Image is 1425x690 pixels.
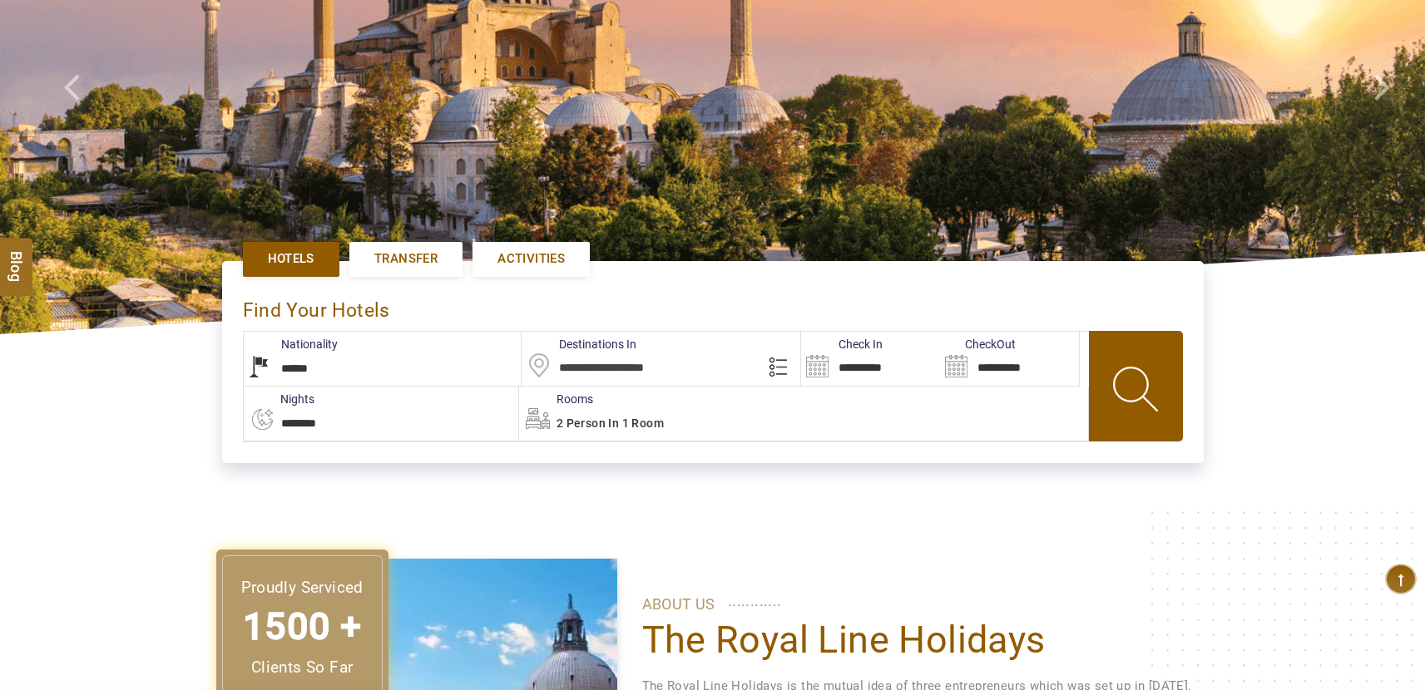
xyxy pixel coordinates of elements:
input: Search [801,332,940,386]
label: Nationality [244,336,338,352]
span: 2 Person in 1 Room [557,416,664,430]
label: CheckOut [940,336,1016,352]
h1: The Royal Line Holidays [642,617,1200,663]
span: Transfer [374,250,438,268]
input: Search [940,332,1079,386]
span: ............ [728,589,782,614]
a: Activities [473,242,590,276]
p: ABOUT US [642,592,1200,617]
span: Activities [497,250,565,268]
label: Rooms [519,391,593,407]
span: Blog [6,250,27,264]
a: Transfer [349,242,463,276]
label: nights [243,391,314,407]
label: Destinations In [522,336,636,352]
span: Hotels [268,250,314,268]
a: Hotels [243,242,339,276]
label: Check In [801,336,883,352]
div: Find Your Hotels [243,282,1183,331]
